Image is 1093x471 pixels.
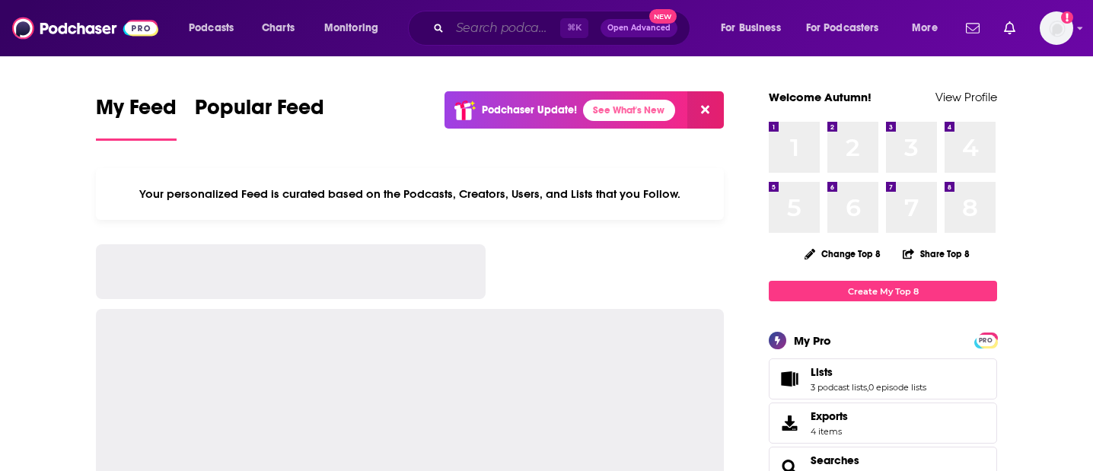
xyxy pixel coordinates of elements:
[769,281,997,301] a: Create My Top 8
[811,365,833,379] span: Lists
[601,19,677,37] button: Open AdvancedNew
[96,168,724,220] div: Your personalized Feed is curated based on the Podcasts, Creators, Users, and Lists that you Follow.
[867,382,868,393] span: ,
[769,358,997,399] span: Lists
[252,16,304,40] a: Charts
[769,403,997,444] a: Exports
[314,16,398,40] button: open menu
[795,244,890,263] button: Change Top 8
[769,90,872,104] a: Welcome Autumn!
[977,335,995,346] span: PRO
[811,409,848,423] span: Exports
[1040,11,1073,45] span: Logged in as autumncomm
[422,11,705,46] div: Search podcasts, credits, & more...
[1040,11,1073,45] button: Show profile menu
[901,16,957,40] button: open menu
[195,94,324,129] span: Popular Feed
[189,18,234,39] span: Podcasts
[721,18,781,39] span: For Business
[774,412,805,434] span: Exports
[96,94,177,129] span: My Feed
[560,18,588,38] span: ⌘ K
[450,16,560,40] input: Search podcasts, credits, & more...
[649,9,677,24] span: New
[796,16,901,40] button: open menu
[195,94,324,141] a: Popular Feed
[1040,11,1073,45] img: User Profile
[912,18,938,39] span: More
[811,365,926,379] a: Lists
[710,16,800,40] button: open menu
[607,24,671,32] span: Open Advanced
[1061,11,1073,24] svg: Add a profile image
[324,18,378,39] span: Monitoring
[902,239,970,269] button: Share Top 8
[178,16,253,40] button: open menu
[935,90,997,104] a: View Profile
[811,426,848,437] span: 4 items
[811,453,859,467] a: Searches
[96,94,177,141] a: My Feed
[262,18,295,39] span: Charts
[583,100,675,121] a: See What's New
[998,15,1021,41] a: Show notifications dropdown
[12,14,158,43] img: Podchaser - Follow, Share and Rate Podcasts
[774,368,805,390] a: Lists
[794,333,831,348] div: My Pro
[977,334,995,345] a: PRO
[868,382,926,393] a: 0 episode lists
[806,18,879,39] span: For Podcasters
[811,382,867,393] a: 3 podcast lists
[960,15,986,41] a: Show notifications dropdown
[482,103,577,116] p: Podchaser Update!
